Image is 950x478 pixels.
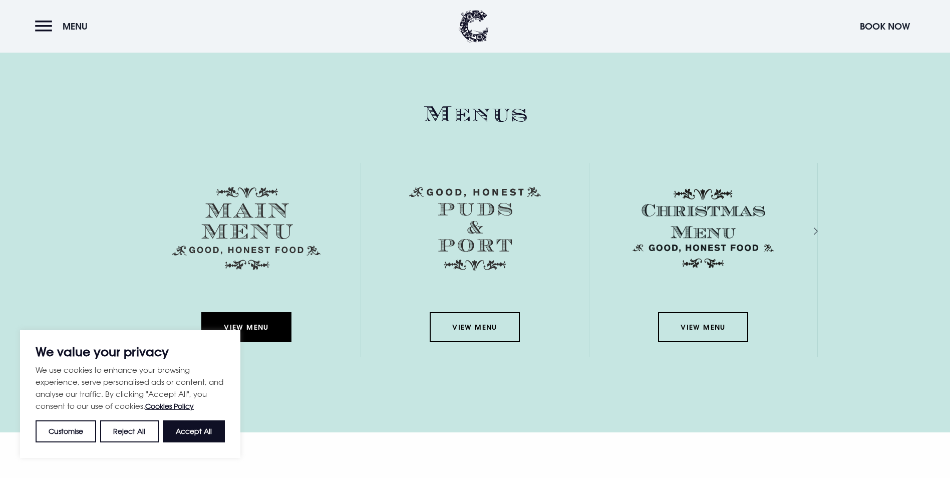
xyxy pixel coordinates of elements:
button: Reject All [100,420,158,442]
a: View Menu [430,312,520,342]
a: Cookies Policy [145,402,194,410]
img: Clandeboye Lodge [459,10,489,43]
a: View Menu [658,312,748,342]
span: Menu [63,21,88,32]
img: Christmas Menu SVG [629,187,777,270]
p: We use cookies to enhance your browsing experience, serve personalised ads or content, and analys... [36,364,225,412]
a: View Menu [201,312,291,342]
button: Menu [35,16,93,37]
button: Accept All [163,420,225,442]
img: Menu main menu [172,187,321,270]
button: Book Now [855,16,915,37]
img: Menu puds and port [409,187,541,271]
div: We value your privacy [20,330,240,458]
button: Customise [36,420,96,442]
p: We value your privacy [36,346,225,358]
h2: Menus [133,101,818,128]
div: Next slide [800,224,810,238]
